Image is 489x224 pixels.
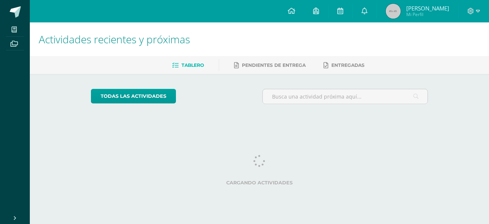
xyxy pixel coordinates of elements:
span: Pendientes de entrega [242,62,306,68]
a: Entregadas [324,59,365,71]
span: Entregadas [331,62,365,68]
span: Tablero [182,62,204,68]
span: Mi Perfil [406,11,449,18]
img: 45x45 [386,4,401,19]
span: Actividades recientes y próximas [39,32,190,46]
span: [PERSON_NAME] [406,4,449,12]
a: Tablero [172,59,204,71]
label: Cargando actividades [91,180,428,186]
a: Pendientes de entrega [234,59,306,71]
a: todas las Actividades [91,89,176,103]
input: Busca una actividad próxima aquí... [263,89,428,104]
